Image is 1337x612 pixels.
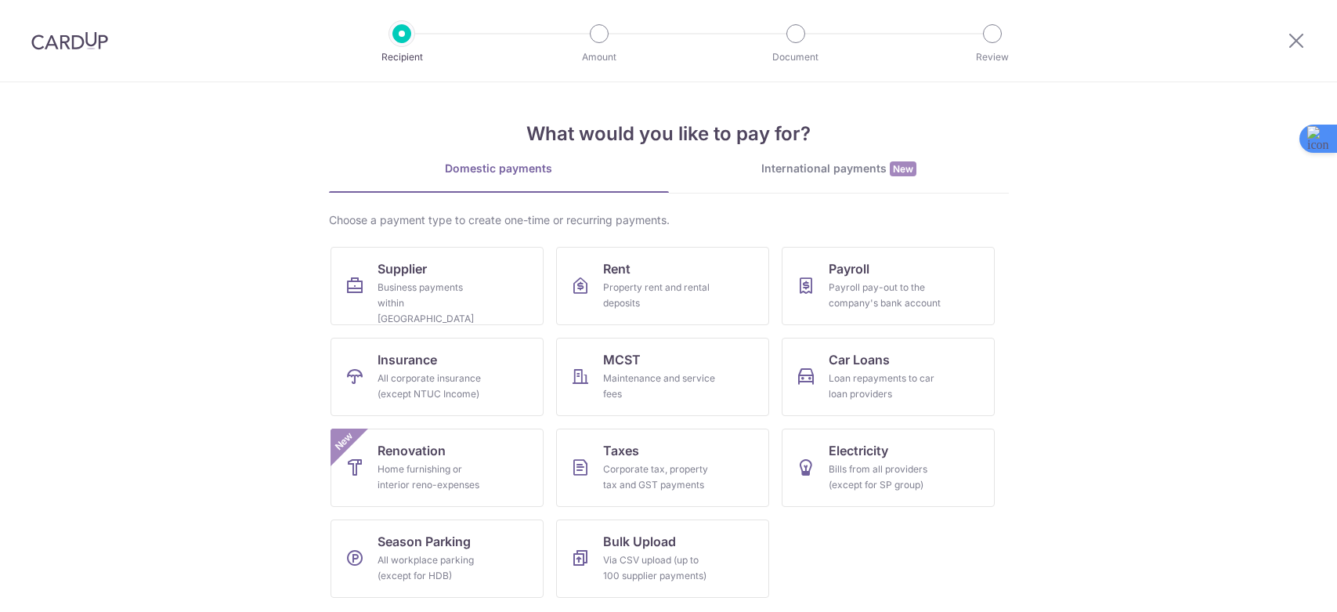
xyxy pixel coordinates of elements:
[603,441,639,460] span: Taxes
[603,532,676,551] span: Bulk Upload
[829,280,941,311] div: Payroll pay-out to the company's bank account
[556,429,769,507] a: TaxesCorporate tax, property tax and GST payments
[378,350,437,369] span: Insurance
[890,161,916,176] span: New
[934,49,1050,65] p: Review
[556,520,769,598] a: Bulk UploadVia CSV upload (up to 100 supplier payments)
[344,49,460,65] p: Recipient
[782,338,995,416] a: Car LoansLoan repayments to car loan providers
[782,429,995,507] a: ElectricityBills from all providers (except for SP group)
[603,552,716,584] div: Via CSV upload (up to 100 supplier payments)
[378,441,446,460] span: Renovation
[829,350,890,369] span: Car Loans
[329,212,1009,228] div: Choose a payment type to create one-time or recurring payments.
[329,120,1009,148] h4: What would you like to pay for?
[829,441,888,460] span: Electricity
[782,247,995,325] a: PayrollPayroll pay-out to the company's bank account
[331,247,544,325] a: SupplierBusiness payments within [GEOGRAPHIC_DATA]
[331,338,544,416] a: InsuranceAll corporate insurance (except NTUC Income)
[829,259,869,278] span: Payroll
[1237,565,1321,604] iframe: Opens a widget where you can find more information
[378,371,490,402] div: All corporate insurance (except NTUC Income)
[603,259,631,278] span: Rent
[603,280,716,311] div: Property rent and rental deposits
[378,462,490,493] div: Home furnishing or interior reno-expenses
[378,532,471,551] span: Season Parking
[556,338,769,416] a: MCSTMaintenance and service fees
[331,520,544,598] a: Season ParkingAll workplace parking (except for HDB)
[378,259,427,278] span: Supplier
[829,462,941,493] div: Bills from all providers (except for SP group)
[738,49,854,65] p: Document
[378,280,490,327] div: Business payments within [GEOGRAPHIC_DATA]
[829,371,941,402] div: Loan repayments to car loan providers
[31,31,108,50] img: CardUp
[331,429,544,507] a: RenovationHome furnishing or interior reno-expensesNew
[669,161,1009,177] div: International payments
[603,462,716,493] div: Corporate tax, property tax and GST payments
[329,161,669,176] div: Domestic payments
[331,429,356,454] span: New
[541,49,657,65] p: Amount
[378,552,490,584] div: All workplace parking (except for HDB)
[603,350,641,369] span: MCST
[556,247,769,325] a: RentProperty rent and rental deposits
[603,371,716,402] div: Maintenance and service fees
